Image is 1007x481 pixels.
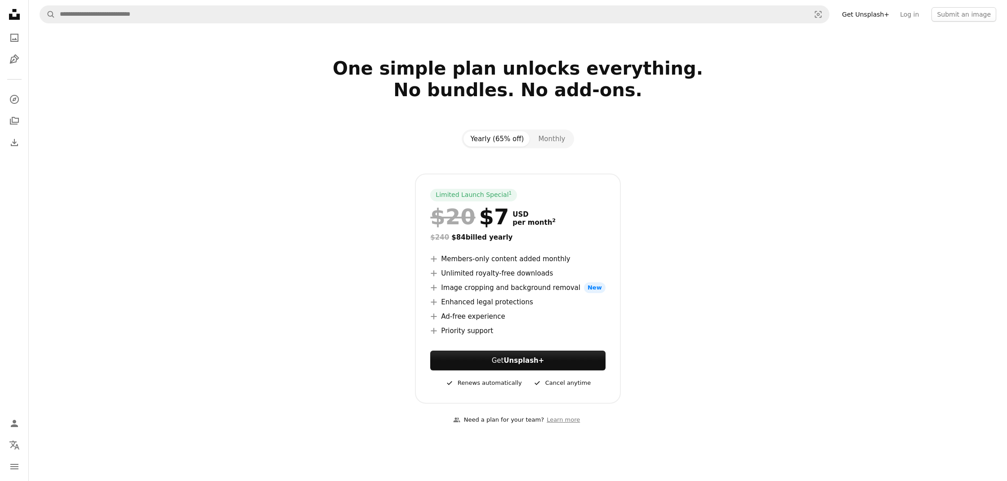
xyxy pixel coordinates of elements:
[430,205,475,228] span: $20
[430,254,605,264] li: Members-only content added monthly
[507,191,514,200] a: 1
[533,378,591,388] div: Cancel anytime
[430,282,605,293] li: Image cropping and background removal
[40,5,829,23] form: Find visuals sitewide
[544,413,583,428] a: Learn more
[503,356,544,365] strong: Unsplash+
[584,282,606,293] span: New
[228,58,807,122] h2: One simple plan unlocks everything. No bundles. No add-ons.
[550,218,557,227] a: 2
[5,50,23,68] a: Illustrations
[837,7,895,22] a: Get Unsplash+
[430,205,509,228] div: $7
[931,7,996,22] button: Submit an image
[40,6,55,23] button: Search Unsplash
[509,190,512,196] sup: 1
[5,90,23,108] a: Explore
[5,414,23,432] a: Log in / Sign up
[5,29,23,47] a: Photos
[430,351,605,370] button: GetUnsplash+
[430,297,605,307] li: Enhanced legal protections
[430,232,605,243] div: $84 billed yearly
[430,189,517,201] div: Limited Launch Special
[531,131,572,147] button: Monthly
[445,378,522,388] div: Renews automatically
[430,311,605,322] li: Ad-free experience
[512,218,556,227] span: per month
[5,112,23,130] a: Collections
[552,218,556,223] sup: 2
[453,415,544,425] div: Need a plan for your team?
[512,210,556,218] span: USD
[463,131,531,147] button: Yearly (65% off)
[807,6,829,23] button: Visual search
[430,325,605,336] li: Priority support
[5,458,23,476] button: Menu
[430,268,605,279] li: Unlimited royalty-free downloads
[5,134,23,151] a: Download History
[5,436,23,454] button: Language
[5,5,23,25] a: Home — Unsplash
[895,7,924,22] a: Log in
[430,233,449,241] span: $240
